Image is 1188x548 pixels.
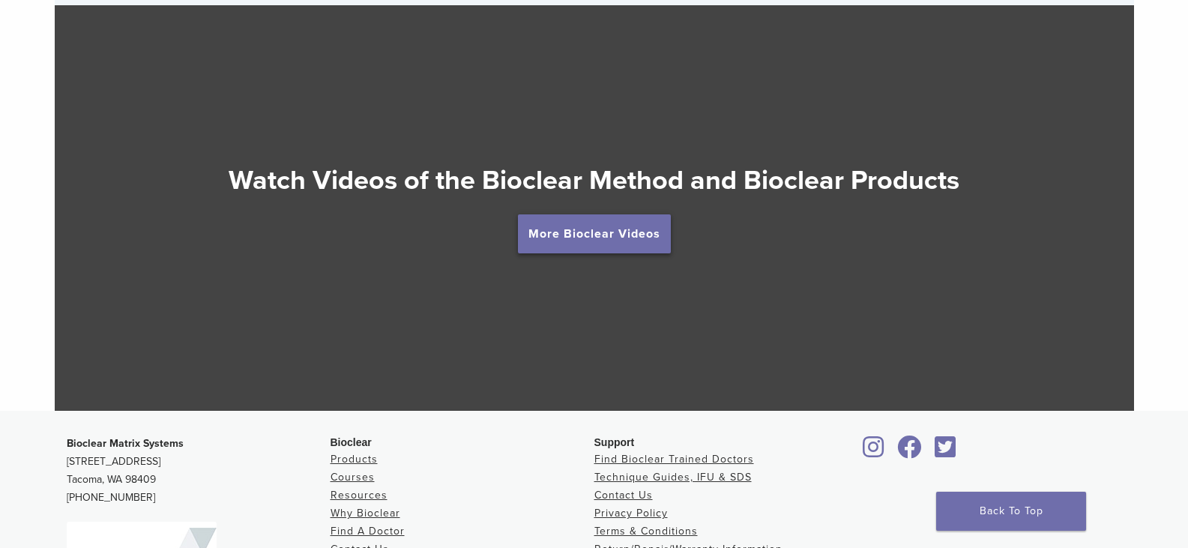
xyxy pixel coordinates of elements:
[331,507,400,520] a: Why Bioclear
[331,436,372,448] span: Bioclear
[594,489,653,502] a: Contact Us
[858,445,890,460] a: Bioclear
[893,445,927,460] a: Bioclear
[55,163,1134,199] h2: Watch Videos of the Bioclear Method and Bioclear Products
[67,437,184,450] strong: Bioclear Matrix Systems
[930,445,962,460] a: Bioclear
[67,435,331,507] p: [STREET_ADDRESS] Tacoma, WA 98409 [PHONE_NUMBER]
[594,436,635,448] span: Support
[594,525,698,538] a: Terms & Conditions
[331,525,405,538] a: Find A Doctor
[331,489,388,502] a: Resources
[594,471,752,484] a: Technique Guides, IFU & SDS
[594,453,754,466] a: Find Bioclear Trained Doctors
[331,453,378,466] a: Products
[518,214,671,253] a: More Bioclear Videos
[936,492,1086,531] a: Back To Top
[331,471,375,484] a: Courses
[594,507,668,520] a: Privacy Policy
